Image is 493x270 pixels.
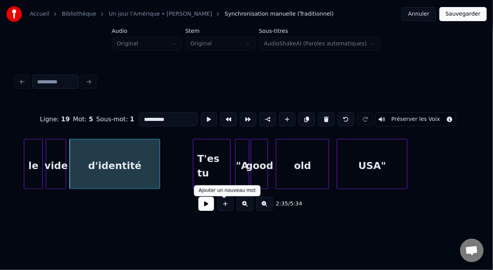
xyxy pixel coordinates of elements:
[61,115,70,123] span: 19
[30,10,49,18] a: Accueil
[439,7,487,21] button: Sauvegarder
[460,239,484,262] div: Ouvrir le chat
[62,10,96,18] a: Bibliothèque
[73,115,93,124] div: Mot :
[276,200,295,208] div: /
[259,28,381,34] label: Sous-titres
[30,10,334,18] nav: breadcrumb
[225,10,334,18] span: Synchronisation manuelle (Traditionnel)
[185,28,256,34] label: Stem
[375,112,456,126] button: Toggle
[290,200,302,208] span: 5:34
[6,6,22,22] img: youka
[112,28,182,34] label: Audio
[401,7,436,21] button: Annuler
[40,115,70,124] div: Ligne :
[199,187,256,194] div: Ajouter un nouveau mot
[276,200,288,208] span: 2:35
[130,115,134,123] span: 1
[96,115,134,124] div: Sous-mot :
[89,115,93,123] span: 5
[109,10,212,18] a: Un jour l'Amérique • [PERSON_NAME]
